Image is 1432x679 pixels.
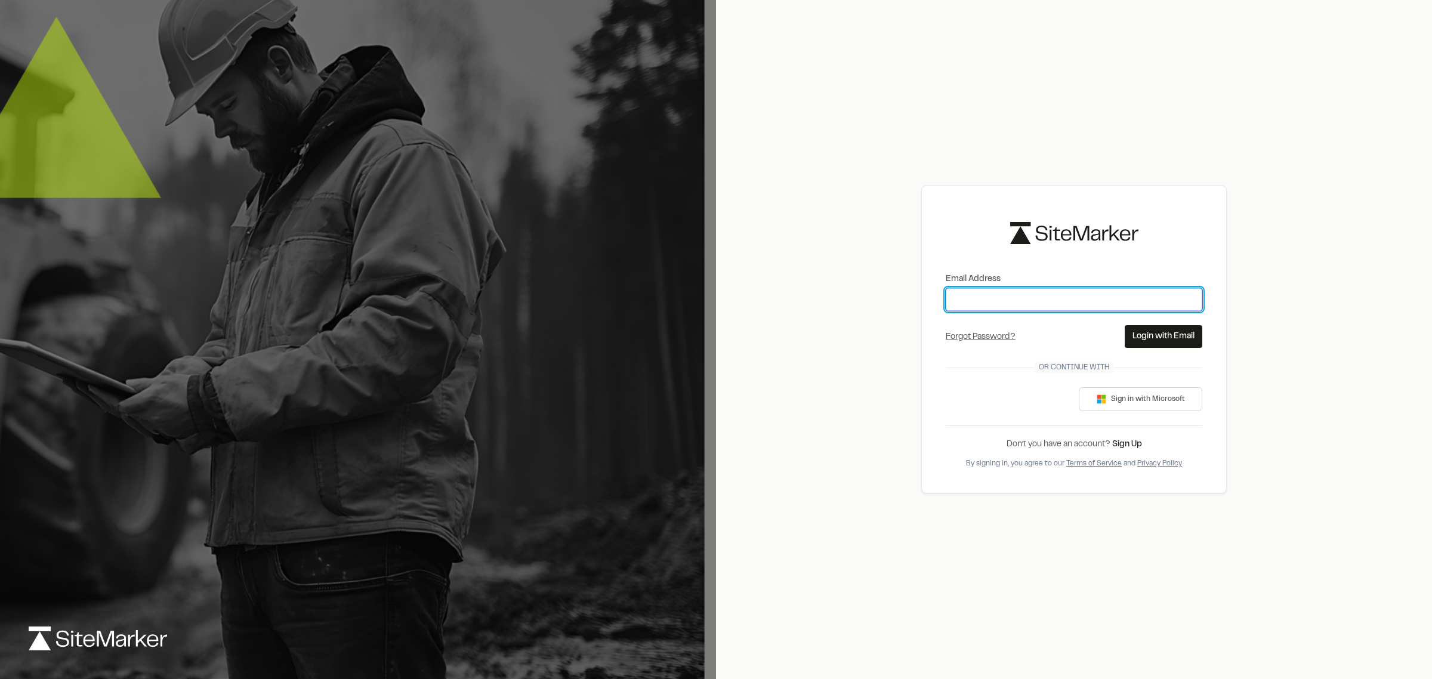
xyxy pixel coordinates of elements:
button: Login with Email [1125,325,1202,348]
iframe: Sign in with Google Button [940,386,1071,412]
div: By signing in, you agree to our and [946,458,1202,469]
img: logo-black-rebrand.svg [1010,222,1138,244]
button: Privacy Policy [1137,458,1182,469]
button: Sign in with Microsoft [1079,387,1202,411]
button: Terms of Service [1066,458,1122,469]
span: Or continue with [1034,362,1114,373]
label: Email Address [946,273,1202,286]
div: Don’t you have an account? [946,438,1202,451]
img: logo-white-rebrand.svg [29,626,167,650]
a: Forgot Password? [946,334,1016,341]
a: Sign Up [1112,441,1142,448]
